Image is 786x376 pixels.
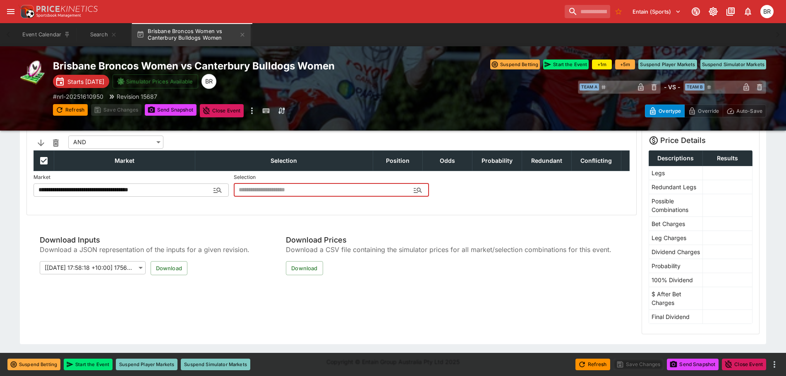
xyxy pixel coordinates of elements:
td: Dividend Charges [649,245,702,259]
span: Team A [580,83,599,90]
button: Suspend Betting [490,59,540,69]
img: rugby_league.png [20,59,46,86]
th: Redundant [522,150,571,171]
button: Auto-Save [723,105,766,117]
h2: Copy To Clipboard [53,59,410,72]
button: Documentation [723,4,738,19]
button: Overtype [645,105,685,117]
button: Download [151,261,187,275]
button: Refresh [575,359,610,370]
span: Download Inputs [40,235,256,245]
th: Results [702,150,752,166]
button: Suspend Player Markets [638,59,697,69]
button: more [769,359,779,369]
td: Possible Combinations [649,194,702,217]
th: Odds [422,150,472,171]
th: Conflicting [571,150,621,171]
div: Ben Raymond [201,74,216,89]
div: AND [68,136,163,149]
button: Suspend Simulator Markets [181,359,250,370]
button: more [247,104,257,117]
button: Suspend Betting [7,359,60,370]
button: Event Calendar [17,23,75,46]
p: Starts [DATE] [67,77,104,86]
td: Bet Charges [649,217,702,231]
td: $ After Bet Charges [649,287,702,309]
td: Leg Charges [649,231,702,245]
th: Selection [195,150,373,171]
button: Send Snapshot [145,104,196,116]
button: Close Event [722,359,766,370]
span: Download a JSON representation of the inputs for a given revision. [40,245,256,255]
span: Download a CSV file containing the simulator prices for all market/selection combinations for thi... [286,245,611,255]
button: Brisbane Broncos Women vs Canterbury Bulldogs Women [132,23,251,46]
span: Team B [685,83,705,90]
h6: - VS - [664,83,680,91]
p: Revision 15687 [117,92,157,101]
button: Open [410,183,425,198]
div: Ben Raymond [760,5,774,18]
button: Toggle light/dark mode [706,4,721,19]
button: Download [286,261,323,275]
th: Market [54,150,195,171]
p: Overtype [659,107,681,115]
button: Send Snapshot [667,359,719,370]
th: Descriptions [649,150,702,166]
input: search [565,5,610,18]
button: Notifications [740,4,755,19]
p: Copy To Clipboard [53,92,103,101]
td: Final Dividend [649,309,702,324]
td: Redundant Legs [649,180,702,194]
td: Legs [649,166,702,180]
button: Override [684,105,723,117]
img: PriceKinetics [36,6,98,12]
button: Start the Event [543,59,589,69]
button: Search [77,23,130,46]
img: Sportsbook Management [36,14,81,17]
label: Market [34,171,229,183]
th: Position [373,150,422,171]
div: [[DATE] 17:58:18 +10:00] 1756195098165199482 (Latest) [40,261,146,274]
button: Connected to PK [688,4,703,19]
p: Override [698,107,719,115]
button: +1m [592,59,612,69]
button: Refresh [53,104,88,116]
button: No Bookmarks [612,5,625,18]
span: Download Prices [286,235,611,245]
button: Open [210,183,225,198]
td: 100% Dividend [649,273,702,287]
button: Ben Raymond [758,2,776,21]
label: Selection [234,171,429,183]
td: Probability [649,259,702,273]
p: Auto-Save [736,107,762,115]
button: Simulator Prices Available [113,74,198,88]
button: Suspend Simulator Markets [700,59,767,69]
img: PriceKinetics Logo [18,3,35,20]
button: open drawer [3,4,18,19]
button: +5m [615,59,635,69]
button: Select Tenant [628,5,686,18]
button: Close Event [200,104,244,117]
div: Start From [645,105,766,117]
button: Start the Event [64,359,113,370]
button: Suspend Player Markets [116,359,177,370]
th: Probability [472,150,522,171]
h5: Price Details [660,136,706,145]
